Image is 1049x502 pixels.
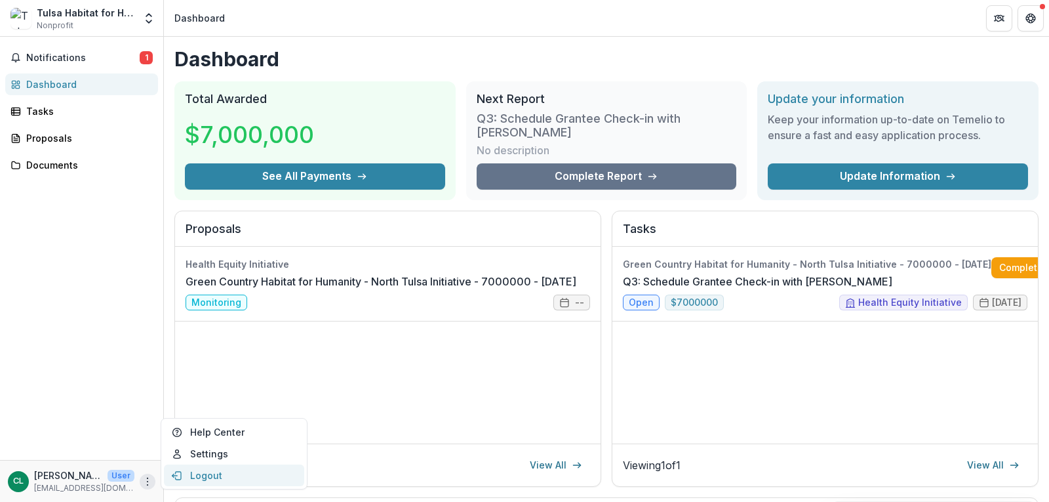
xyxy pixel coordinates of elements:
a: View All [959,455,1027,476]
span: Nonprofit [37,20,73,31]
p: Viewing 1 of 1 [623,457,681,473]
a: Complete Report [477,163,737,190]
p: No description [477,142,549,158]
a: Proposals [5,127,158,149]
p: User [108,470,134,482]
h3: $7,000,000 [185,117,314,152]
div: Cassandra Love [13,477,24,486]
button: Open entity switcher [140,5,158,31]
nav: breadcrumb [169,9,230,28]
h3: Keep your information up-to-date on Temelio to ensure a fast and easy application process. [768,112,1028,143]
div: Dashboard [174,11,225,25]
button: See All Payments [185,163,445,190]
div: Tulsa Habitat for Humanity, Inc [37,6,134,20]
span: Notifications [26,52,140,64]
h2: Tasks [623,222,1027,247]
div: Tasks [26,104,148,118]
h2: Update your information [768,92,1028,106]
div: Proposals [26,131,148,145]
p: [PERSON_NAME] [34,469,102,482]
div: Documents [26,158,148,172]
h2: Proposals [186,222,590,247]
a: Green Country Habitat for Humanity - North Tulsa Initiative - 7000000 - [DATE] [186,274,576,289]
a: Update Information [768,163,1028,190]
a: Tasks [5,100,158,122]
a: Documents [5,154,158,176]
h2: Total Awarded [185,92,445,106]
p: [EMAIL_ADDRESS][DOMAIN_NAME] [34,482,134,494]
span: 1 [140,51,153,64]
a: Dashboard [5,73,158,95]
a: Q3: Schedule Grantee Check-in with [PERSON_NAME] [623,274,892,289]
img: Tulsa Habitat for Humanity, Inc [10,8,31,29]
h2: Next Report [477,92,737,106]
h3: Q3: Schedule Grantee Check-in with [PERSON_NAME] [477,112,737,140]
button: Notifications1 [5,47,158,68]
div: Dashboard [26,77,148,91]
button: More [140,474,155,490]
h1: Dashboard [174,47,1039,71]
button: Get Help [1018,5,1044,31]
button: Partners [986,5,1012,31]
a: View All [522,455,590,476]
